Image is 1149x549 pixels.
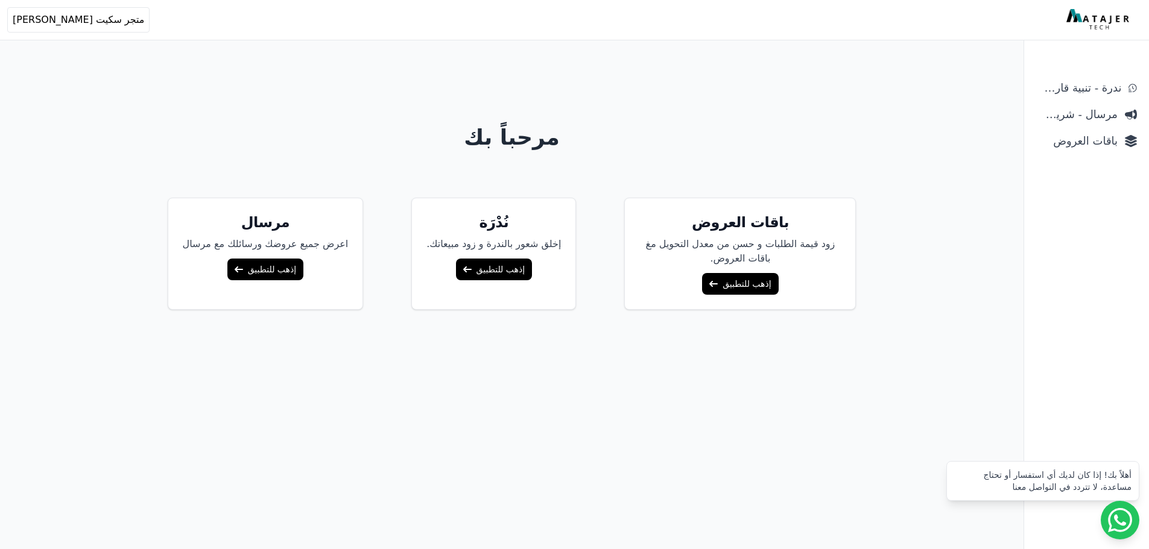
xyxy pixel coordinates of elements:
h1: مرحباً بك [49,125,975,149]
h5: نُدْرَة [426,213,561,232]
div: أهلاً بك! إذا كان لديك أي استفسار أو تحتاج مساعدة، لا تتردد في التواصل معنا [954,469,1132,493]
img: MatajerTech Logo [1066,9,1132,31]
a: إذهب للتطبيق [227,259,303,280]
p: زود قيمة الطلبات و حسن من معدل التحويل مغ باقات العروض. [639,237,841,266]
h5: باقات العروض [639,213,841,232]
h5: مرسال [183,213,349,232]
span: باقات العروض [1036,133,1118,149]
span: متجر سكيت [PERSON_NAME] [13,13,144,27]
span: ندرة - تنبية قارب علي النفاذ [1036,80,1121,96]
a: إذهب للتطبيق [456,259,532,280]
a: إذهب للتطبيق [702,273,778,295]
p: اعرض جميع عروضك ورسائلك مع مرسال [183,237,349,251]
span: مرسال - شريط دعاية [1036,106,1118,123]
button: متجر سكيت [PERSON_NAME] [7,7,150,33]
p: إخلق شعور بالندرة و زود مبيعاتك. [426,237,561,251]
